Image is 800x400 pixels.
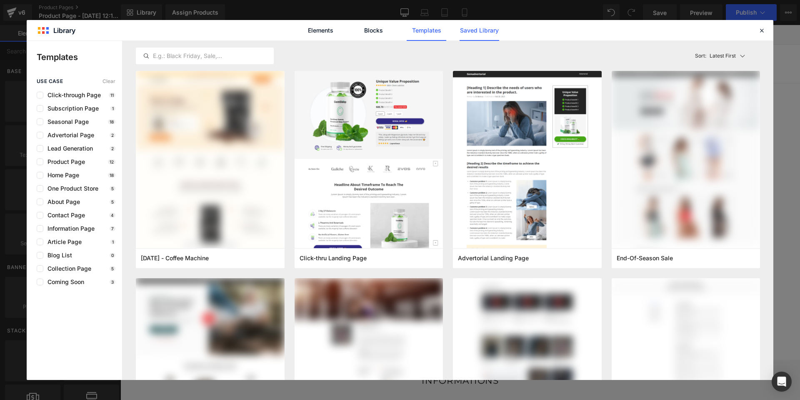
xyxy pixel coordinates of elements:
[460,20,499,41] a: Saved Library
[108,119,115,124] p: 18
[43,225,95,232] span: Information Page
[110,133,115,138] p: 2
[231,5,449,13] span: AUJOURD'HUI -50% SUR LES 100 PREMIÈRES COMMANDES
[458,254,529,262] span: Advertorial Landing Page
[43,199,80,205] span: About Page
[302,205,377,221] a: Explore Template
[260,28,364,49] a: SUIVRE MA COMMANDE
[772,372,792,392] div: Open Intercom Messenger
[141,254,209,262] span: Thanksgiving - Coffee Machine
[370,35,447,43] span: À PROPOS DE NOUS
[573,28,595,50] summary: Recherche
[110,266,115,271] p: 5
[267,35,358,43] span: SUIVRE MA COMMANDE
[43,158,85,165] span: Product Page
[109,93,115,98] p: 11
[103,228,577,234] p: or Drag & Drop elements from left sidebar
[177,28,260,49] a: CONTACTEZ-NOUS
[43,239,82,245] span: Article Page
[43,118,89,125] span: Seasonal Page
[110,253,115,258] p: 0
[354,20,393,41] a: Blocks
[150,28,177,49] a: FAQ
[43,265,91,272] span: Collection Page
[692,48,760,64] button: Latest FirstSort:Latest First
[407,20,446,41] a: Templates
[183,35,255,43] span: CONTACTEZ-NOUS
[108,159,115,164] p: 12
[301,20,340,41] a: Elements
[451,371,529,388] a: MENTIONS LÉGALES
[43,185,98,192] span: One Product Store
[150,350,530,361] h2: INFORMATIONS
[364,28,453,49] a: À PROPOS DE NOUS
[102,78,115,84] span: Clear
[710,52,736,60] p: Latest First
[43,172,79,179] span: Home Page
[110,279,115,284] p: 3
[43,212,85,219] span: Contact Page
[110,106,115,111] p: 1
[425,371,441,388] a: FAQ
[43,132,94,138] span: Advertorial Page
[617,254,673,262] span: End-Of-Season Sale
[109,213,115,218] p: 4
[43,105,99,112] span: Subscription Page
[136,51,273,61] input: E.g.: Black Friday, Sale,...
[43,92,101,98] span: Click-through Page
[43,252,72,259] span: Blog List
[108,173,115,178] p: 18
[695,53,706,59] span: Sort:
[150,374,170,388] a: C.G.V
[180,371,334,388] a: CONDITIONS GÉNÉRALES D'UTILISATION
[344,371,415,388] a: CONTACTEZ-NOUS
[37,78,63,84] span: use case
[110,226,115,231] p: 7
[110,199,115,204] p: 5
[300,254,367,262] span: Click-thru Landing Page
[65,32,136,46] img: INOVAEX FRANCE
[110,239,115,244] p: 1
[110,186,115,191] p: 5
[43,279,84,285] span: Coming Soon
[61,28,140,50] a: INOVAEX FRANCE
[155,35,171,43] span: FAQ
[110,146,115,151] p: 2
[37,51,122,63] p: Templates
[43,145,93,152] span: Lead Generation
